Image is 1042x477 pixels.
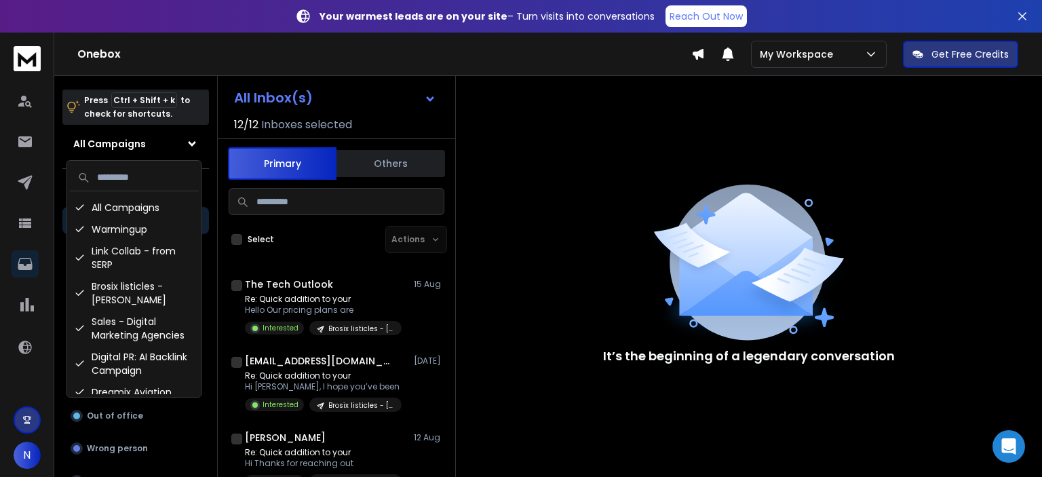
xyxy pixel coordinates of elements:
p: Hi Thanks for reaching out [245,458,402,469]
p: Press to check for shortcuts. [84,94,190,121]
h1: The Tech Outlook [245,278,333,291]
div: Sales - Digital Marketing Agencies [70,311,199,346]
h1: [EMAIL_ADDRESS][DOMAIN_NAME] [245,354,394,368]
p: 12 Aug [414,432,444,443]
p: Re: Quick addition to your [245,370,402,381]
h1: Onebox [77,46,691,62]
div: Dreamix Aviation [70,381,199,403]
p: – Turn visits into conversations [320,9,655,23]
p: Hi [PERSON_NAME], I hope you’ve been [245,381,402,392]
div: Link Collab - from SERP [70,240,199,275]
p: Reach Out Now [670,9,743,23]
p: Get Free Credits [931,47,1009,61]
p: Brosix listicles - [PERSON_NAME] [328,400,393,411]
p: Interested [263,400,298,410]
div: Digital PR: AI Backlink Campaign [70,346,199,381]
button: Others [336,149,445,178]
div: Brosix listicles - [PERSON_NAME] [70,275,199,311]
span: 12 / 12 [234,117,258,133]
h3: Inboxes selected [261,117,352,133]
p: Re: Quick addition to your [245,447,402,458]
p: 15 Aug [414,279,444,290]
button: Primary [228,147,336,180]
div: Warmingup [70,218,199,240]
span: N [14,442,41,469]
div: All Campaigns [70,197,199,218]
p: Wrong person [87,443,148,454]
img: logo [14,46,41,71]
h1: All Inbox(s) [234,91,313,104]
strong: Your warmest leads are on your site [320,9,507,23]
p: Interested [263,323,298,333]
div: Open Intercom Messenger [992,430,1025,463]
label: Select [248,234,274,245]
h1: All Campaigns [73,137,146,151]
p: Brosix listicles - [PERSON_NAME] [328,324,393,334]
p: Out of office [87,411,143,421]
p: Re: Quick addition to your [245,294,402,305]
p: It’s the beginning of a legendary conversation [603,347,895,366]
p: Hello Our pricing plans are [245,305,402,316]
p: [DATE] [414,356,444,366]
p: My Workspace [760,47,838,61]
h3: Filters [62,180,209,199]
h1: [PERSON_NAME] [245,431,326,444]
span: Ctrl + Shift + k [111,92,177,108]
